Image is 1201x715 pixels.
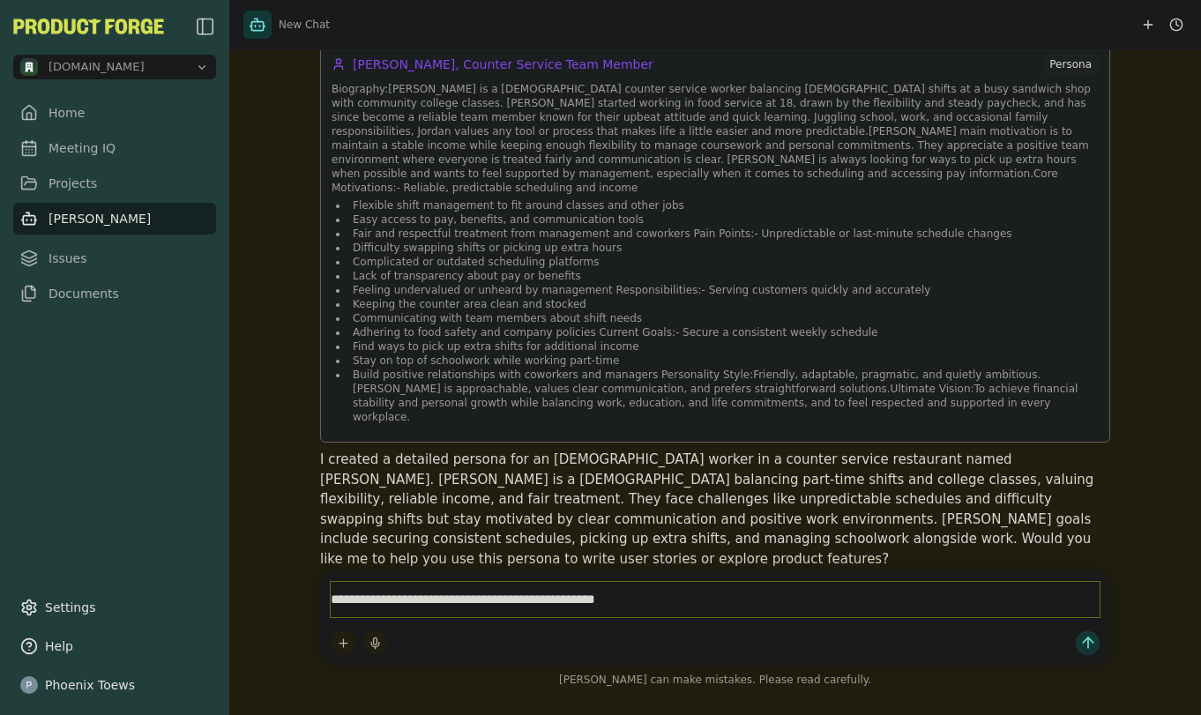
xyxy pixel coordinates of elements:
button: Send message [1076,631,1100,655]
li: Feeling undervalued or unheard by management Responsibilities:- Serving customers quickly and acc... [348,283,1099,297]
span: methodic.work [48,59,145,75]
img: sidebar [195,16,216,37]
a: Settings [13,592,216,623]
li: Communicating with team members about shift needs [348,311,1099,325]
li: Flexible shift management to fit around classes and other jobs [348,198,1099,212]
span: [PERSON_NAME], Counter Service Team Member [353,56,653,74]
li: Difficulty swapping shifts or picking up extra hours [348,241,1099,255]
li: Fair and respectful treatment from management and coworkers Pain Points:- Unpredictable or last-m... [348,227,1099,241]
a: Issues [13,242,216,274]
img: Product Forge [13,19,164,34]
li: Complicated or outdated scheduling platforms [348,255,1099,269]
a: [PERSON_NAME] [13,203,216,235]
a: Projects [13,168,216,199]
span: [PERSON_NAME] can make mistakes. Please read carefully. [320,673,1110,687]
img: profile [20,676,38,694]
img: methodic.work [20,58,38,76]
a: Documents [13,278,216,309]
li: Find ways to pick up extra shifts for additional income [348,339,1099,354]
button: Chat history [1166,14,1187,35]
a: Meeting IQ [13,132,216,164]
a: Home [13,97,216,129]
li: Build positive relationships with coworkers and managers Personality Style:Friendly, adaptable, p... [348,368,1099,424]
li: Easy access to pay, benefits, and communication tools [348,212,1099,227]
button: Phoenix Toews [13,669,216,701]
li: Stay on top of schoolwork while working part-time [348,354,1099,368]
button: PF-Logo [13,19,164,34]
p: I created a detailed persona for an [DEMOGRAPHIC_DATA] worker in a counter service restaurant nam... [320,450,1110,569]
p: Biography:[PERSON_NAME] is a [DEMOGRAPHIC_DATA] counter service worker balancing [DEMOGRAPHIC_DAT... [332,82,1099,195]
button: New chat [1138,14,1159,35]
div: Persona [1042,54,1099,75]
li: Keeping the counter area clean and stocked [348,297,1099,311]
button: Add content to chat [331,630,355,655]
li: Lack of transparency about pay or benefits [348,269,1099,283]
button: Help [13,630,216,662]
button: Start dictation [362,630,387,655]
button: Open organization switcher [13,55,216,79]
span: New Chat [279,18,330,32]
li: Adhering to food safety and company policies Current Goals:- Secure a consistent weekly schedule [348,325,1099,339]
